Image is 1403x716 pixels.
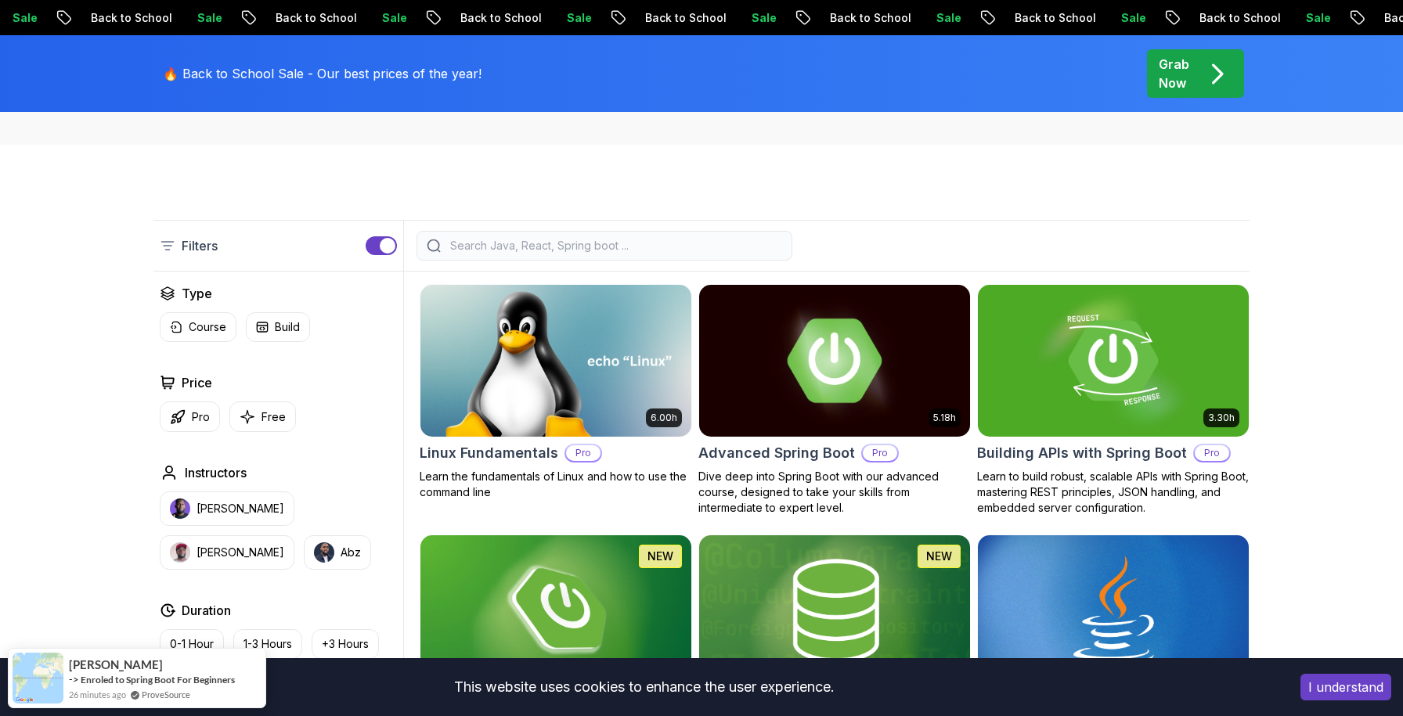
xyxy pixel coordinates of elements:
p: 6.00h [651,412,677,424]
p: Pro [1195,445,1229,461]
a: ProveSource [142,688,190,701]
p: Back to School [629,10,736,26]
h2: Building APIs with Spring Boot [977,442,1187,464]
p: Course [189,319,226,335]
p: Back to School [814,10,921,26]
p: NEW [926,549,952,564]
p: 1-3 Hours [243,636,292,652]
p: Back to School [75,10,182,26]
span: [PERSON_NAME] [69,658,163,671]
button: Pro [160,401,220,432]
img: Advanced Spring Boot card [692,281,976,440]
a: Linux Fundamentals card6.00hLinux FundamentalsProLearn the fundamentals of Linux and how to use t... [420,284,692,500]
img: provesource social proof notification image [13,653,63,703]
p: [PERSON_NAME] [197,545,284,560]
h2: Instructors [185,463,247,482]
a: Advanced Spring Boot card5.18hAdvanced Spring BootProDive deep into Spring Boot with our advanced... [698,284,971,516]
p: 0-1 Hour [170,636,214,652]
p: Sale [1290,10,1340,26]
button: instructor img[PERSON_NAME] [160,535,294,570]
p: Sale [736,10,786,26]
button: Build [246,312,310,342]
p: Back to School [445,10,551,26]
p: [PERSON_NAME] [197,501,284,516]
img: Building APIs with Spring Boot card [978,285,1249,437]
div: This website uses cookies to enhance the user experience. [12,670,1277,704]
p: Free [261,409,286,425]
p: Pro [192,409,210,425]
img: instructor img [170,498,190,519]
h2: Duration [182,601,231,620]
img: Linux Fundamentals card [420,285,691,437]
button: instructor img[PERSON_NAME] [160,491,294,526]
p: Sale [182,10,232,26]
img: instructor img [314,542,334,563]
p: Sale [366,10,417,26]
p: Back to School [1184,10,1290,26]
p: Dive deep into Spring Boot with our advanced course, designed to take your skills from intermedia... [698,469,971,516]
p: Back to School [999,10,1105,26]
span: -> [69,673,79,685]
img: Spring Boot for Beginners card [420,535,691,687]
img: Spring Data JPA card [699,535,970,687]
p: Learn to build robust, scalable APIs with Spring Boot, mastering REST principles, JSON handling, ... [977,469,1250,516]
img: Java for Beginners card [978,535,1249,687]
input: Search Java, React, Spring boot ... [447,238,782,254]
p: NEW [647,549,673,564]
p: Abz [341,545,361,560]
img: instructor img [170,542,190,563]
h2: Type [182,284,212,303]
button: Free [229,401,296,432]
h2: Advanced Spring Boot [698,442,855,464]
button: 1-3 Hours [233,629,302,659]
p: Pro [566,445,601,461]
p: 🔥 Back to School Sale - Our best prices of the year! [163,64,481,83]
button: 0-1 Hour [160,629,224,659]
p: Pro [863,445,897,461]
a: Building APIs with Spring Boot card3.30hBuilding APIs with Spring BootProLearn to build robust, s... [977,284,1250,516]
p: Back to School [260,10,366,26]
span: 26 minutes ago [69,688,126,701]
button: +3 Hours [312,629,379,659]
p: Sale [921,10,971,26]
h2: Linux Fundamentals [420,442,558,464]
p: +3 Hours [322,636,369,652]
button: Accept cookies [1300,674,1391,700]
p: Grab Now [1159,55,1189,92]
p: 5.18h [933,412,956,424]
p: 3.30h [1208,412,1235,424]
p: Filters [182,236,218,255]
h2: Price [182,373,212,392]
p: Learn the fundamentals of Linux and how to use the command line [420,469,692,500]
p: Build [275,319,300,335]
button: instructor imgAbz [304,535,371,570]
p: Sale [1105,10,1156,26]
a: Enroled to Spring Boot For Beginners [81,673,235,686]
button: Course [160,312,236,342]
p: Sale [551,10,601,26]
